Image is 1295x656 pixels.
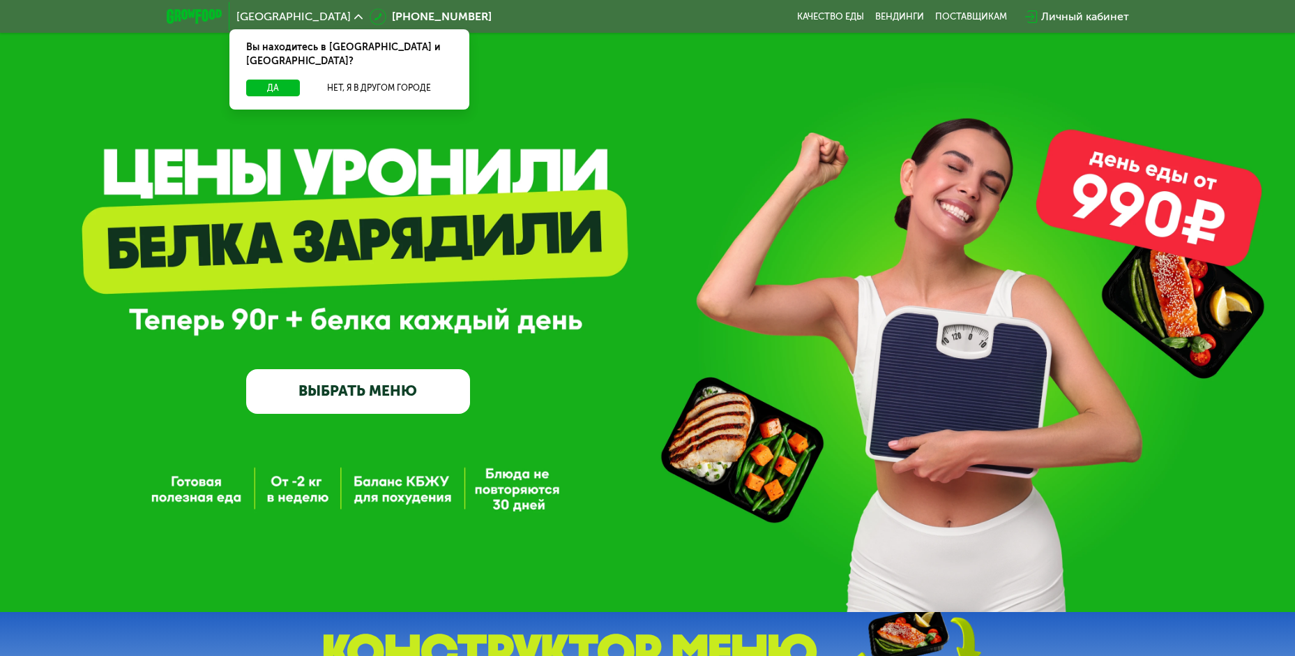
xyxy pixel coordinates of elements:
[236,11,351,22] span: [GEOGRAPHIC_DATA]
[305,80,453,96] button: Нет, я в другом городе
[935,11,1007,22] div: поставщикам
[875,11,924,22] a: Вендинги
[246,80,300,96] button: Да
[370,8,492,25] a: [PHONE_NUMBER]
[1041,8,1129,25] div: Личный кабинет
[797,11,864,22] a: Качество еды
[246,369,470,414] a: ВЫБРАТЬ МЕНЮ
[229,29,469,80] div: Вы находитесь в [GEOGRAPHIC_DATA] и [GEOGRAPHIC_DATA]?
